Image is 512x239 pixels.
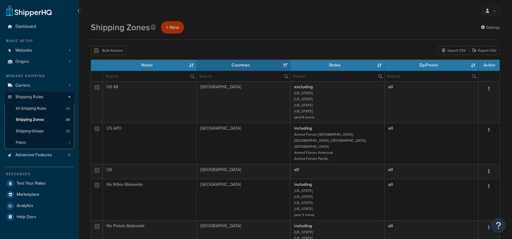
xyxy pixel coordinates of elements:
span: 1 [69,48,70,53]
input: Search [197,71,290,81]
span: Filters [16,140,26,145]
button: Bulk Actions [91,46,126,55]
small: Armed Forces Americas [294,150,333,155]
th: Name: activate to sort column ascending [103,60,197,71]
small: (and 6 more) [294,115,314,120]
li: Shipping Rules [5,92,74,149]
input: Search [385,71,478,81]
small: [US_STATE] [294,90,313,96]
a: Websites 1 [5,45,74,56]
small: [US_STATE] [294,102,313,108]
li: Websites [5,45,74,56]
small: [US_STATE] [294,229,313,235]
span: 1 [69,83,70,88]
span: 0 [68,153,70,158]
a: Shipping Zones 29 [5,114,74,125]
li: Shipping Zones [5,114,74,125]
span: 1 [69,140,70,145]
span: Advanced Features [15,153,52,158]
small: [US_STATE] [294,188,313,193]
div: Resources [5,172,74,177]
td: No Rifles-Statewide [103,179,197,220]
button: Open Resource Center [491,218,506,233]
b: all [294,166,299,173]
td: US APO [103,123,197,164]
small: [US_STATE] [294,194,313,199]
span: 24 [66,106,70,111]
span: Websites [15,48,32,53]
small: [US_STATE] [294,206,313,212]
a: Marketplace [5,189,74,200]
span: Shipping Groups [16,129,44,134]
td: US [103,164,197,179]
a: Settings [481,23,500,32]
li: Advanced Features [5,150,74,161]
a: Help Docs [5,212,74,222]
td: [GEOGRAPHIC_DATA] [197,81,290,123]
span: Origins [15,59,29,64]
b: all [388,223,393,229]
td: [GEOGRAPHIC_DATA] [197,164,290,179]
span: Shipping Rules [15,95,44,100]
th: Countries: activate to sort column ascending [197,60,290,71]
li: All Shipping Rules [5,103,74,114]
span: Test Your Rates [17,181,46,186]
a: Test Your Rates [5,178,74,189]
div: Manage Shipping [5,73,74,79]
li: Shipping Groups [5,126,74,137]
div: Import CSV [438,46,469,55]
a: Carriers 1 [5,80,74,91]
th: Action [478,60,500,71]
li: Carriers [5,80,74,91]
b: including [294,125,312,131]
small: (and 3 more) [294,212,314,218]
span: Carriers [15,83,30,88]
a: Export CSV [469,46,500,55]
b: all [388,125,393,131]
td: US 48 [103,81,197,123]
a: ShipperHQ Home [6,5,52,17]
a: Dashboard [5,21,74,32]
td: [GEOGRAPHIC_DATA] [197,179,290,220]
a: Advanced Features 0 [5,150,74,161]
b: including [294,223,312,229]
input: Search [103,71,196,81]
b: all [388,84,393,90]
a: Shipping Groups 20 [5,126,74,137]
span: All Shipping Rules [16,106,46,111]
small: Armed Forces [GEOGRAPHIC_DATA], [GEOGRAPHIC_DATA], [GEOGRAPHIC_DATA], [GEOGRAPHIC_DATA] [294,132,366,149]
td: [GEOGRAPHIC_DATA] [197,123,290,164]
a: Filters 1 [5,137,74,148]
th: States: activate to sort column ascending [290,60,384,71]
h1: Shipping Zones [91,21,150,33]
a: Analytics [5,200,74,211]
small: [US_STATE] [294,108,313,114]
li: Filters [5,137,74,148]
span: Dashboard [15,24,36,29]
small: [US_STATE] [294,96,313,102]
span: Shipping Zones [16,117,44,122]
a: Shipping Rules [5,92,74,103]
span: 29 [66,117,70,122]
small: Armed Forces Pacific [294,156,328,161]
span: 20 [66,129,70,134]
a: + New [161,21,184,34]
th: Zip/Postal: activate to sort column ascending [385,60,478,71]
b: all [388,166,393,173]
span: 1 [69,59,70,64]
span: Marketplace [17,192,39,197]
input: Search [290,71,384,81]
span: Help Docs [17,215,36,220]
b: including [294,181,312,188]
div: Basic Setup [5,38,74,44]
span: + New [166,24,179,31]
span: Analytics [17,203,33,208]
a: All Shipping Rules 24 [5,103,74,114]
li: Origins [5,56,74,67]
b: excluding [294,84,313,90]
